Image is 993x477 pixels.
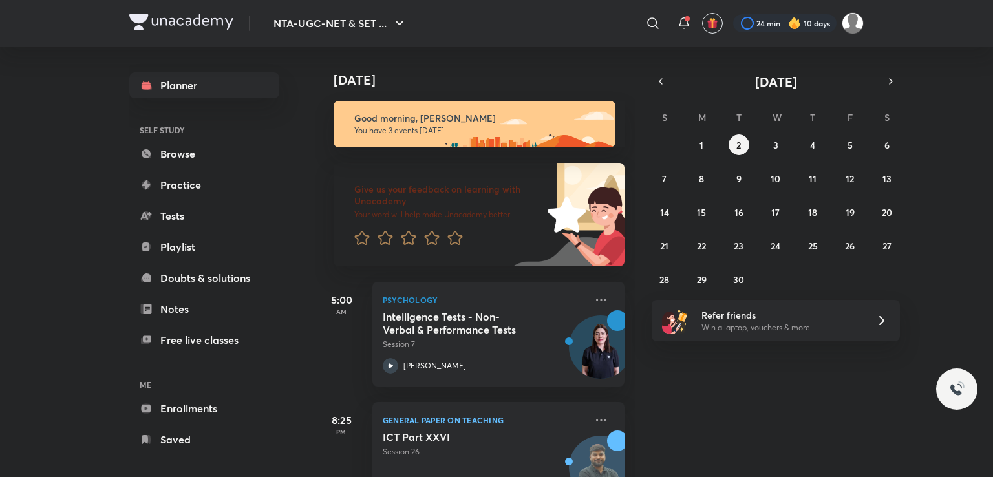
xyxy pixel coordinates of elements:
abbr: September 28, 2025 [659,273,669,286]
p: General Paper on Teaching [383,412,586,428]
img: Avatar [570,323,632,385]
abbr: September 12, 2025 [846,173,854,185]
a: Planner [129,72,279,98]
button: September 3, 2025 [765,134,786,155]
abbr: Saturday [884,111,890,123]
a: Free live classes [129,327,279,353]
abbr: September 7, 2025 [662,173,667,185]
abbr: Monday [698,111,706,123]
abbr: September 10, 2025 [771,173,780,185]
abbr: September 4, 2025 [810,139,815,151]
button: September 15, 2025 [691,202,712,222]
abbr: September 20, 2025 [882,206,892,218]
img: morning [334,101,615,147]
abbr: September 14, 2025 [660,206,669,218]
button: September 18, 2025 [802,202,823,222]
p: PM [315,428,367,436]
button: September 10, 2025 [765,168,786,189]
abbr: September 22, 2025 [697,240,706,252]
button: September 26, 2025 [840,235,860,256]
button: September 23, 2025 [729,235,749,256]
img: referral [662,308,688,334]
button: September 11, 2025 [802,168,823,189]
abbr: September 24, 2025 [771,240,780,252]
a: Saved [129,427,279,452]
abbr: September 1, 2025 [699,139,703,151]
abbr: September 3, 2025 [773,139,778,151]
button: September 29, 2025 [691,269,712,290]
a: Notes [129,296,279,322]
p: Win a laptop, vouchers & more [701,322,860,334]
button: September 27, 2025 [877,235,897,256]
h5: 5:00 [315,292,367,308]
a: Tests [129,203,279,229]
p: Psychology [383,292,586,308]
a: Doubts & solutions [129,265,279,291]
abbr: September 17, 2025 [771,206,780,218]
p: AM [315,308,367,315]
button: September 13, 2025 [877,168,897,189]
button: September 2, 2025 [729,134,749,155]
button: September 30, 2025 [729,269,749,290]
p: Session 7 [383,339,586,350]
abbr: September 21, 2025 [660,240,668,252]
h5: Intelligence Tests - Non-Verbal & Performance Tests [383,310,544,336]
abbr: Thursday [810,111,815,123]
button: September 9, 2025 [729,168,749,189]
span: [DATE] [755,73,797,90]
abbr: Friday [848,111,853,123]
button: September 20, 2025 [877,202,897,222]
abbr: September 30, 2025 [733,273,744,286]
img: streak [788,17,801,30]
abbr: Tuesday [736,111,742,123]
button: September 24, 2025 [765,235,786,256]
h5: ICT Part XXVI [383,430,544,443]
abbr: September 9, 2025 [736,173,742,185]
p: You have 3 events [DATE] [354,125,604,136]
button: September 1, 2025 [691,134,712,155]
a: Practice [129,172,279,198]
abbr: September 5, 2025 [848,139,853,151]
abbr: September 18, 2025 [808,206,817,218]
abbr: September 16, 2025 [734,206,743,218]
h5: 8:25 [315,412,367,428]
a: Enrollments [129,396,279,421]
button: September 21, 2025 [654,235,675,256]
img: ttu [949,381,965,397]
abbr: September 29, 2025 [697,273,707,286]
button: [DATE] [670,72,882,90]
button: September 5, 2025 [840,134,860,155]
button: September 4, 2025 [802,134,823,155]
abbr: September 27, 2025 [882,240,892,252]
button: September 6, 2025 [877,134,897,155]
a: Company Logo [129,14,233,33]
button: September 8, 2025 [691,168,712,189]
a: Browse [129,141,279,167]
button: September 28, 2025 [654,269,675,290]
abbr: September 23, 2025 [734,240,743,252]
abbr: September 11, 2025 [809,173,817,185]
button: avatar [702,13,723,34]
abbr: September 2, 2025 [736,139,741,151]
abbr: Wednesday [773,111,782,123]
button: September 17, 2025 [765,202,786,222]
h6: ME [129,374,279,396]
img: avatar [707,17,718,29]
img: Atia khan [842,12,864,34]
abbr: September 26, 2025 [845,240,855,252]
abbr: September 15, 2025 [697,206,706,218]
abbr: September 19, 2025 [846,206,855,218]
button: September 16, 2025 [729,202,749,222]
h6: SELF STUDY [129,119,279,141]
p: Your word will help make Unacademy better [354,209,543,220]
h6: Refer friends [701,308,860,322]
abbr: Sunday [662,111,667,123]
abbr: September 25, 2025 [808,240,818,252]
abbr: September 6, 2025 [884,139,890,151]
h4: [DATE] [334,72,637,88]
img: feedback_image [504,163,625,266]
p: [PERSON_NAME] [403,360,466,372]
img: Company Logo [129,14,233,30]
abbr: September 8, 2025 [699,173,704,185]
button: September 22, 2025 [691,235,712,256]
